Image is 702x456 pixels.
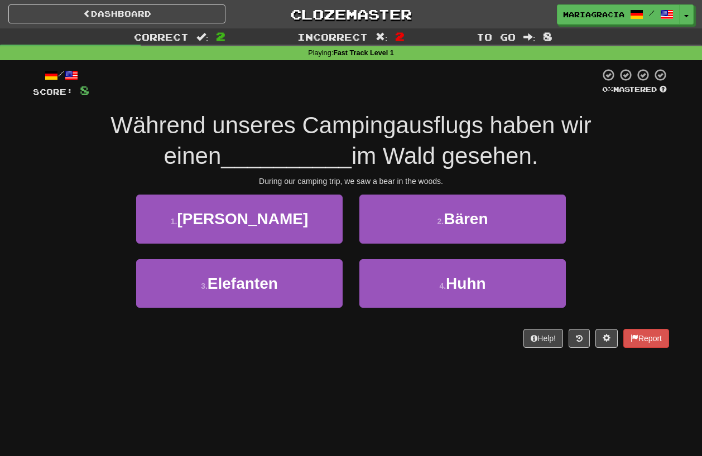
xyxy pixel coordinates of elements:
button: Round history (alt+y) [569,329,590,348]
span: Huhn [446,275,486,292]
span: To go [477,31,516,42]
button: 4.Huhn [359,259,566,308]
button: Report [623,329,669,348]
span: im Wald gesehen. [352,143,538,169]
span: 0 % [602,85,613,94]
span: 2 [216,30,225,43]
div: During our camping trip, we saw a bear in the woods. [33,176,669,187]
small: 4 . [439,282,446,290]
span: : [196,32,209,42]
a: Dashboard [8,4,225,23]
span: __________ [221,143,352,169]
span: Bären [444,210,488,227]
small: 2 . [437,217,444,226]
span: : [376,32,388,42]
span: Während unseres Campingausflugs haben wir einen [110,112,591,169]
span: 8 [543,30,552,43]
button: 3.Elefanten [136,259,343,308]
span: [PERSON_NAME] [177,210,308,227]
span: Correct [134,31,189,42]
a: mariagracia / [557,4,680,25]
div: Mastered [600,85,669,95]
span: Incorrect [297,31,368,42]
a: Clozemaster [242,4,459,24]
span: 2 [395,30,405,43]
span: Elefanten [208,275,278,292]
span: Score: [33,87,73,96]
strong: Fast Track Level 1 [333,49,394,57]
span: 8 [80,83,89,97]
button: 1.[PERSON_NAME] [136,195,343,243]
small: 1 . [171,217,177,226]
div: / [33,68,89,82]
button: 2.Bären [359,195,566,243]
span: / [649,9,655,17]
span: : [523,32,536,42]
small: 3 . [201,282,208,290]
button: Help! [523,329,563,348]
span: mariagracia [563,9,624,20]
